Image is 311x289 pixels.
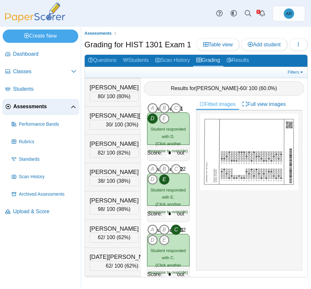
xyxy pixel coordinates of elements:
a: Full view images [239,99,289,110]
div: / 100 ( ) [90,120,155,130]
span: Alejandro Renteria [286,11,292,16]
span: Scan History [19,174,76,180]
a: Filters [286,69,306,75]
a: Add student [241,38,287,51]
a: Table view [196,38,240,51]
i: E [159,235,169,245]
div: [PERSON_NAME] [90,140,139,148]
span: Standards [19,156,76,163]
div: out of 2 [175,206,189,222]
i: E [159,113,169,124]
a: Students [3,82,79,97]
span: 82 [98,150,104,156]
span: Assessments [84,31,112,36]
div: [DATE][PERSON_NAME], Solily [90,253,155,261]
a: Archived Assessments [9,187,79,202]
span: Rubrics [19,139,76,145]
div: [PERSON_NAME][GEOGRAPHIC_DATA] [90,111,155,120]
a: Assessments [3,99,79,115]
i: D [147,174,158,185]
span: Archived Assessments [19,191,76,198]
div: [PERSON_NAME] [90,196,139,205]
a: Questions [85,55,120,67]
a: Grading [193,55,223,67]
a: PaperScorer [3,18,68,23]
span: Classes [13,68,71,75]
a: Standards [9,152,79,167]
img: 3171388_SEPTEMBER_25_2025T18_16_21_522000000.jpeg [200,114,299,190]
div: / 100 ( ) [90,176,139,186]
i: D [147,113,158,124]
div: [PERSON_NAME] [90,168,139,176]
small: (Click another response to override) [149,188,188,214]
span: Upload & Score [13,208,76,215]
span: Student responded with E. [151,188,186,200]
a: Create New [3,29,78,42]
span: Students [13,86,76,93]
a: Students [120,55,152,67]
h1: Grading for HIST 1301 Exam 1 [84,39,191,50]
a: Alerts [255,6,269,21]
div: Results for - / 100 ( ) [144,81,305,96]
a: Dashboard [3,47,79,62]
span: 98 [98,206,104,212]
div: / 100 ( ) [90,233,139,242]
i: C [171,103,181,113]
a: Scan History [9,169,79,185]
i: E [159,174,169,185]
span: Assessments [13,103,71,110]
div: / 100 ( ) [90,261,155,271]
span: 38% [118,178,129,184]
i: A [147,164,158,174]
i: A [147,225,158,235]
span: Add student [248,42,280,47]
span: Table view [203,42,233,47]
span: 38 [98,178,104,184]
a: Rubrics [9,134,79,150]
div: [PERSON_NAME] [90,83,139,92]
span: 30% [126,122,137,127]
i: B [159,225,169,235]
a: Results [223,55,252,67]
i: D [147,235,158,245]
span: 30 [106,122,112,127]
i: C [171,225,181,235]
img: PaperScorer [3,3,68,22]
span: 62% [118,235,129,240]
span: Performance Bands [19,121,76,128]
a: Fitted images [196,99,239,110]
div: / 100 ( ) [90,148,139,158]
small: (Click another response to override) [149,248,188,275]
span: 60 [240,86,246,91]
span: Alejandro Renteria [284,8,294,19]
div: / 100 ( ) [90,204,139,214]
i: A [147,103,158,113]
i: C [171,164,181,174]
span: Student responded with D. [151,127,186,139]
span: 80% [118,94,129,99]
span: Student responded with C. [151,248,186,260]
span: 62 [98,235,104,240]
span: 62 [106,263,112,269]
span: Dashboard [13,51,76,58]
a: Assessments [83,29,113,38]
span: 82% [118,150,129,156]
span: 98% [118,206,129,212]
a: Alejandro Renteria [273,6,305,21]
span: [PERSON_NAME] [196,86,239,91]
div: [PERSON_NAME] [90,225,139,233]
span: 62% [126,263,137,269]
i: B [159,103,169,113]
div: / 100 ( ) [90,92,139,101]
small: (Click another response to override) [149,127,188,153]
a: Scan History [152,55,193,67]
div: Score: [147,206,164,222]
i: B [159,164,169,174]
a: Performance Bands [9,117,79,132]
span: 80 [98,94,104,99]
a: Upload & Score [3,204,79,220]
a: Classes [3,64,79,80]
span: 60.0% [261,86,275,91]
